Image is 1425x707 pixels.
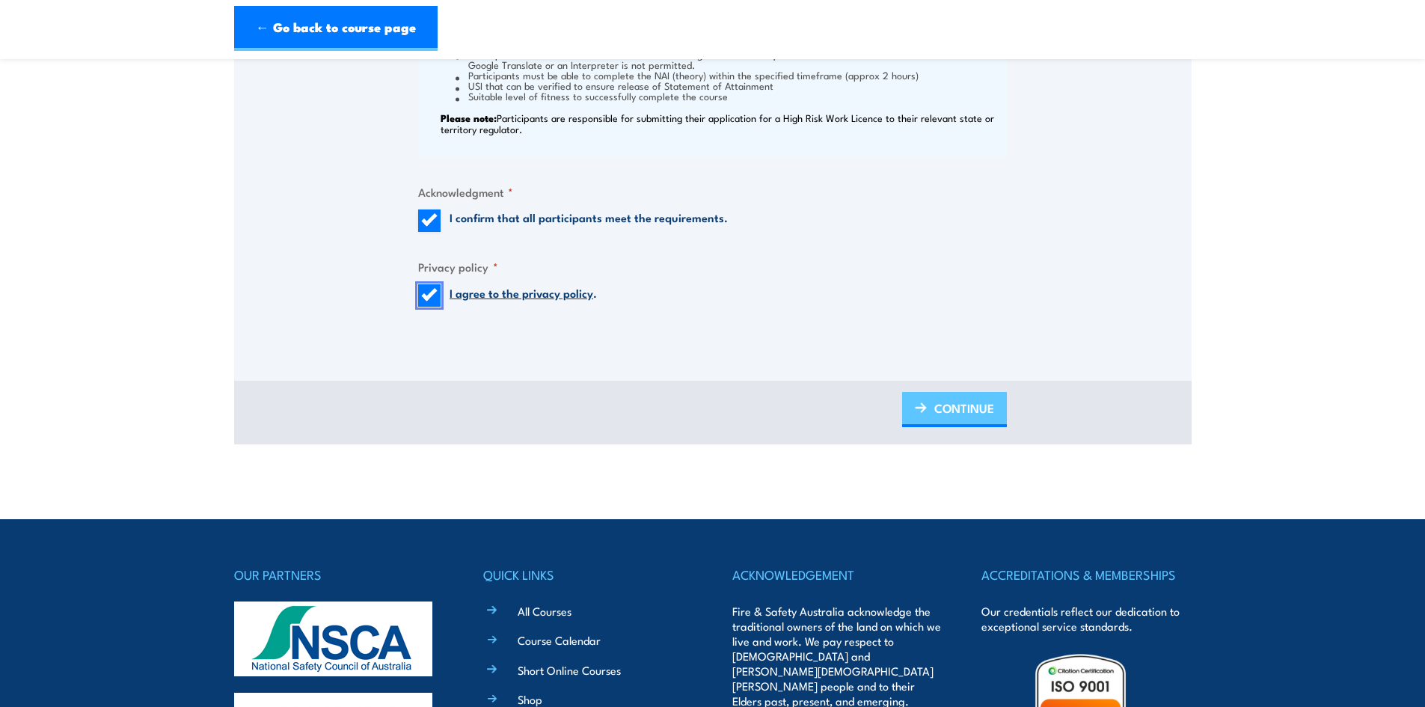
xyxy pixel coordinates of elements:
h4: ACKNOWLEDGEMENT [732,564,942,585]
li: USI that can be verified to ensure release of Statement of Attainment [456,80,1003,91]
strong: Please note: [441,110,497,125]
h4: QUICK LINKS [483,564,693,585]
a: Short Online Courses [518,662,621,678]
a: All Courses [518,603,571,619]
a: Course Calendar [518,632,601,648]
label: . [450,284,597,307]
span: CONTINUE [934,388,994,428]
li: Participants must be able to complete the NAI (theory) within the specified timeframe (approx 2 h... [456,70,1003,80]
p: Participants are responsible for submitting their application for a High Risk Work Licence to the... [441,112,1003,135]
p: Our credentials reflect our dedication to exceptional service standards. [981,604,1191,634]
img: nsca-logo-footer [234,602,432,676]
a: ← Go back to course page [234,6,438,51]
a: Shop [518,691,542,707]
h4: ACCREDITATIONS & MEMBERSHIPS [981,564,1191,585]
h4: OUR PARTNERS [234,564,444,585]
legend: Acknowledgment [418,183,513,201]
li: Participants must be able to read and understand English. This is a requirement of the National A... [456,49,1003,70]
a: I agree to the privacy policy [450,284,593,301]
li: Suitable level of fitness to successfully complete the course [456,91,1003,101]
a: CONTINUE [902,392,1007,427]
legend: Privacy policy [418,258,498,275]
label: I confirm that all participants meet the requirements. [450,209,728,232]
